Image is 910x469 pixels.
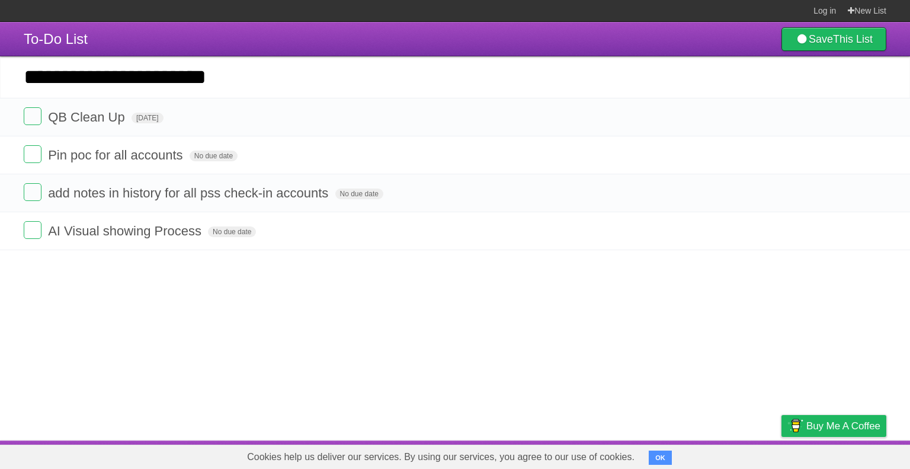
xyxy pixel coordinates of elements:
[48,186,331,200] span: add notes in history for all pss check-in accounts
[24,221,41,239] label: Done
[208,226,256,237] span: No due date
[24,183,41,201] label: Done
[806,416,880,436] span: Buy me a coffee
[781,415,886,437] a: Buy me a coffee
[48,148,185,162] span: Pin poc for all accounts
[812,444,886,466] a: Suggest a feature
[24,107,41,125] label: Done
[48,110,128,125] span: QB Clean Up
[335,189,383,199] span: No due date
[649,451,672,465] button: OK
[781,27,886,51] a: SaveThis List
[235,445,646,469] span: Cookies help us deliver our services. By using our services, you agree to our use of cookies.
[132,113,164,123] span: [DATE]
[663,444,711,466] a: Developers
[833,33,873,45] b: This List
[787,416,803,436] img: Buy me a coffee
[190,151,238,161] span: No due date
[24,31,88,47] span: To-Do List
[624,444,649,466] a: About
[24,145,41,163] label: Done
[726,444,752,466] a: Terms
[48,224,204,238] span: AI Visual showing Process
[766,444,797,466] a: Privacy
